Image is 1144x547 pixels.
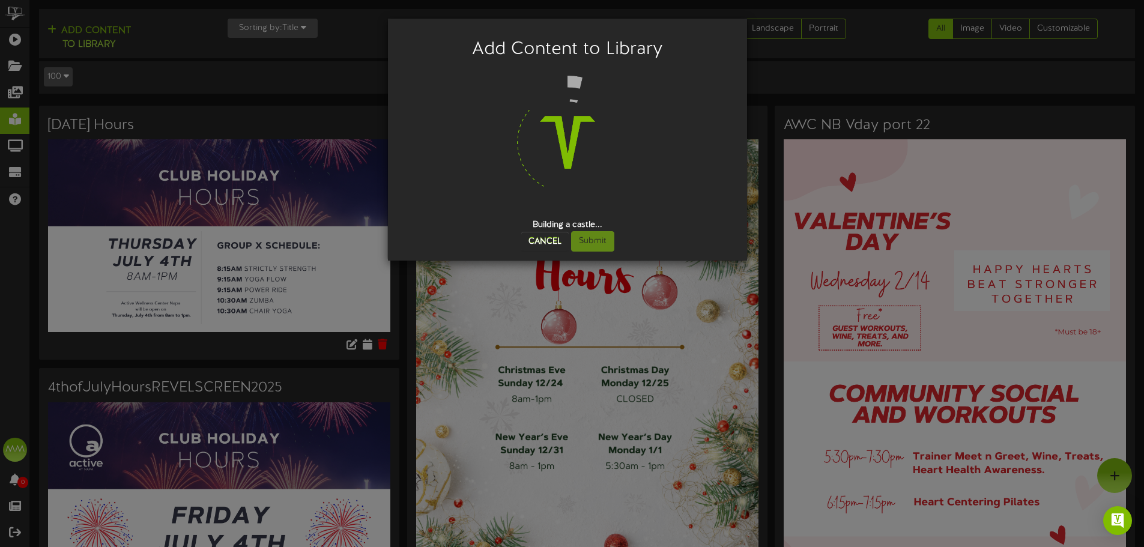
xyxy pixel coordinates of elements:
strong: Building a castle... [533,220,602,229]
button: Cancel [521,232,569,251]
button: Submit [571,231,614,252]
img: loading-spinner-4.png [491,65,644,219]
h2: Add Content to Library [406,40,729,59]
div: Open Intercom Messenger [1103,506,1132,535]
